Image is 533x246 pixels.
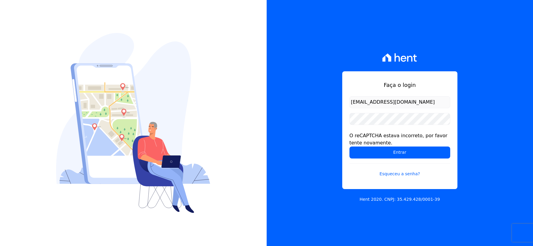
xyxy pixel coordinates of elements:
a: Esqueceu a senha? [349,163,450,177]
input: Entrar [349,147,450,159]
p: Hent 2020. CNPJ: 35.429.428/0001-39 [360,196,440,203]
input: Email [349,96,450,108]
div: O reCAPTCHA estava incorreto, por favor tente novamente. [349,132,450,147]
h1: Faça o login [349,81,450,89]
img: Login [56,33,210,213]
